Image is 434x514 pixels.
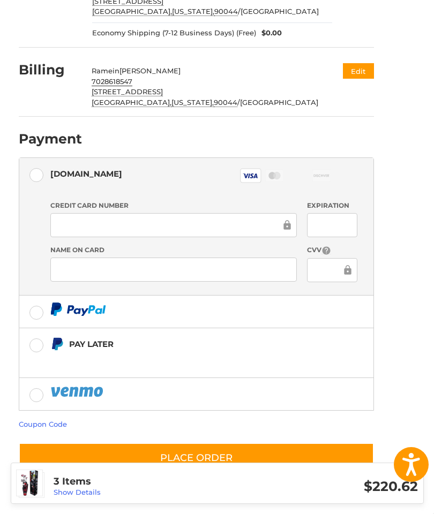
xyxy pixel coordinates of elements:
[50,385,105,398] img: PayPal icon
[19,420,67,428] a: Coupon Code
[214,7,241,16] span: /
[19,443,374,473] button: Place Order
[50,165,122,183] div: [DOMAIN_NAME]
[50,201,297,210] label: Credit Card Number
[54,488,101,496] a: Show Details
[343,63,374,79] button: Edit
[17,470,42,496] img: Nitro Blaster 13-Piece Complete Set
[19,62,81,78] h2: Billing
[19,131,82,147] h2: Payment
[119,66,181,75] span: [PERSON_NAME]
[50,245,297,255] label: Name on Card
[50,355,274,365] iframe: PayPal Message 1
[236,478,418,495] h3: $220.62
[307,201,357,210] label: Expiration
[50,303,106,316] img: PayPal icon
[50,337,64,351] img: Pay Later icon
[69,335,274,353] div: Pay Later
[92,66,119,75] span: Ramein
[256,28,282,39] span: $0.00
[240,98,318,107] span: [GEOGRAPHIC_DATA]
[54,475,236,488] h3: 3 Items
[241,7,319,16] span: [GEOGRAPHIC_DATA]
[92,28,256,39] span: Economy Shipping (7-12 Business Days) (Free)
[214,98,240,107] span: /
[307,245,357,255] label: CVV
